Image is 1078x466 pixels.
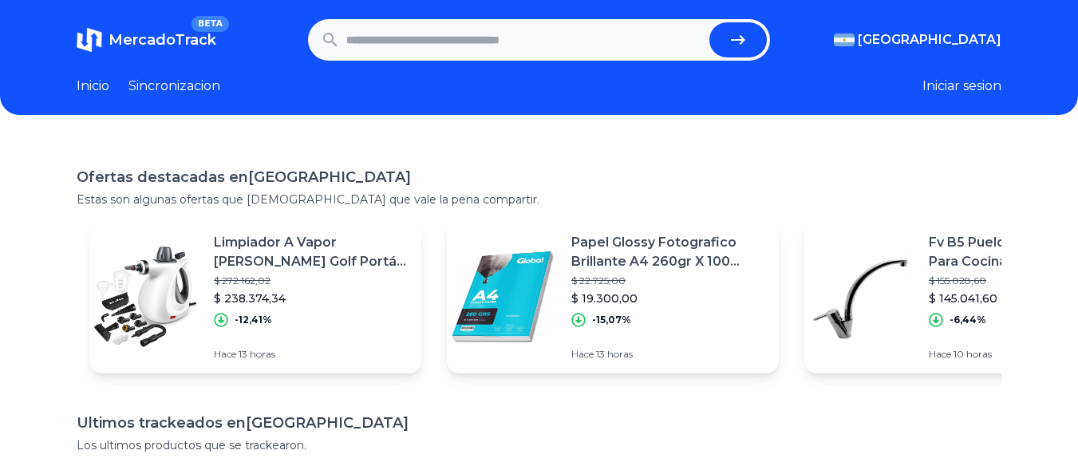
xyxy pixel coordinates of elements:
span: [GEOGRAPHIC_DATA] [858,30,1001,49]
span: MercadoTrack [109,31,216,49]
img: Featured image [89,241,201,353]
p: Papel Glossy Fotografico Brillante A4 260gr X 100 Hojas [571,233,766,271]
p: $ 238.374,34 [214,290,409,306]
p: Hace 13 horas [571,348,766,361]
a: Featured imageLimpiador A Vapor [PERSON_NAME] Golf Portátil Presurizado Multisuper$ 272.162,02$ 2... [89,220,421,373]
img: Argentina [834,34,855,46]
img: Featured image [447,241,559,353]
p: -6,44% [950,314,986,326]
p: Hace 13 horas [214,348,409,361]
span: BETA [192,16,229,32]
h1: Ofertas destacadas en [GEOGRAPHIC_DATA] [77,166,1001,188]
p: Limpiador A Vapor [PERSON_NAME] Golf Portátil Presurizado Multisuper [214,233,409,271]
button: Iniciar sesion [922,77,1001,96]
a: Inicio [77,77,109,96]
h1: Ultimos trackeados en [GEOGRAPHIC_DATA] [77,412,1001,434]
p: -12,41% [235,314,272,326]
p: $ 19.300,00 [571,290,766,306]
button: [GEOGRAPHIC_DATA] [834,30,1001,49]
a: Sincronizacion [128,77,220,96]
p: Estas son algunas ofertas que [DEMOGRAPHIC_DATA] que vale la pena compartir. [77,192,1001,207]
p: $ 272.162,02 [214,274,409,287]
p: -15,07% [592,314,631,326]
img: Featured image [804,241,916,353]
img: MercadoTrack [77,27,102,53]
a: Featured imagePapel Glossy Fotografico Brillante A4 260gr X 100 Hojas$ 22.725,00$ 19.300,00-15,07... [447,220,779,373]
p: $ 22.725,00 [571,274,766,287]
p: Los ultimos productos que se trackearon. [77,437,1001,453]
a: MercadoTrackBETA [77,27,216,53]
